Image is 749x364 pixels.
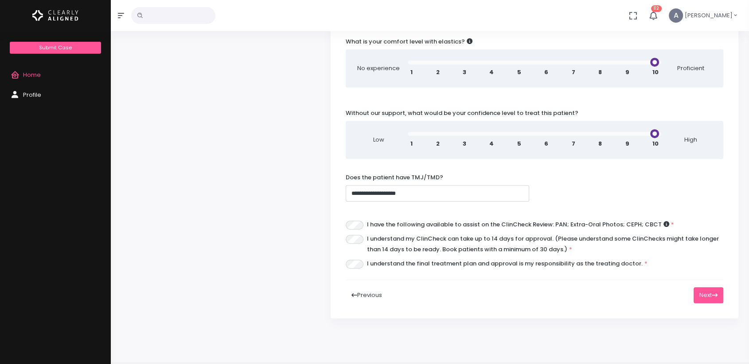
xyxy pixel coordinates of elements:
label: I understand the final treatment plan and approval is my responsibility as the treating doctor. [367,258,648,269]
span: A [669,8,683,23]
span: High [668,135,713,144]
span: 8 [598,68,602,77]
button: Previous [346,287,388,304]
label: I have the following available to assist on the ClinCheck Review: PAN; Extra-Oral Photos; CEPH; CBCT [367,219,674,230]
span: 5 [517,139,521,148]
span: 2 [436,139,439,148]
span: 10 [652,68,659,77]
span: 1 [410,139,413,148]
span: 1 [410,68,413,77]
span: 2 [436,68,439,77]
span: Home [23,71,41,79]
label: Does the patient have TMJ/TMD? [346,173,443,182]
span: 5 [517,68,521,77]
span: 4 [489,68,494,77]
span: Proficient [668,64,713,73]
label: Without our support, what would be your confidence level to treat this patient? [346,109,578,118]
label: I understand my ClinCheck can take up to 14 days for approval. (Please understand some ClinChecks... [367,233,724,255]
button: Next [694,287,723,304]
span: 4 [489,139,494,148]
span: 3 [463,139,466,148]
span: 6 [544,68,548,77]
span: Submit Case [39,44,72,51]
span: Profile [23,91,41,99]
span: 3 [463,68,466,77]
span: 6 [544,139,548,148]
span: 10 [652,139,659,148]
span: 9 [625,68,629,77]
span: 9 [625,139,629,148]
span: 7 [572,139,575,148]
span: No experience [356,64,401,73]
span: [PERSON_NAME] [685,11,733,20]
img: Logo Horizontal [32,6,78,25]
span: 8 [598,139,602,148]
span: 7 [572,68,575,77]
a: Submit Case [10,42,101,54]
span: 112 [651,5,662,12]
label: What is your comfort level with elastics? [346,37,472,46]
span: Low [356,135,401,144]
